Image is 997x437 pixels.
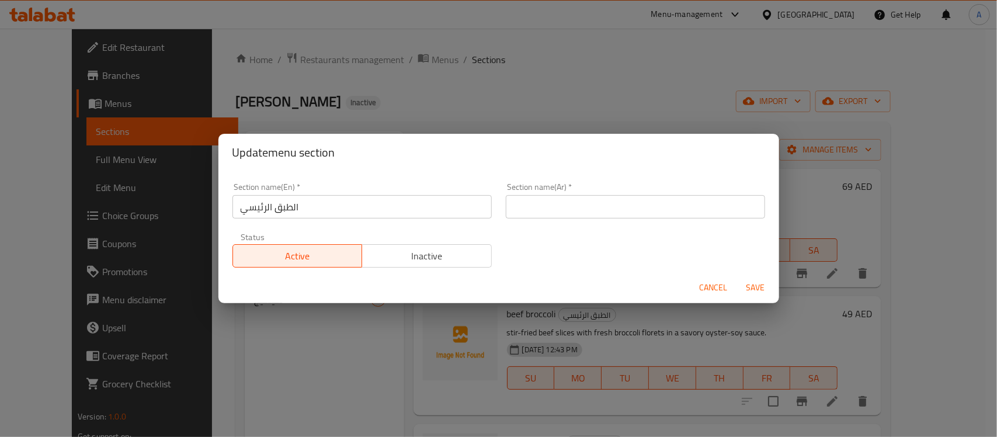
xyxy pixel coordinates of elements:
button: Active [232,244,363,268]
h2: Update menu section [232,143,765,162]
span: Active [238,248,358,265]
button: Inactive [362,244,492,268]
span: Save [742,280,770,295]
span: Inactive [367,248,487,265]
input: Please enter section name(en) [232,195,492,218]
button: Cancel [695,277,732,299]
span: Cancel [700,280,728,295]
button: Save [737,277,774,299]
input: Please enter section name(ar) [506,195,765,218]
